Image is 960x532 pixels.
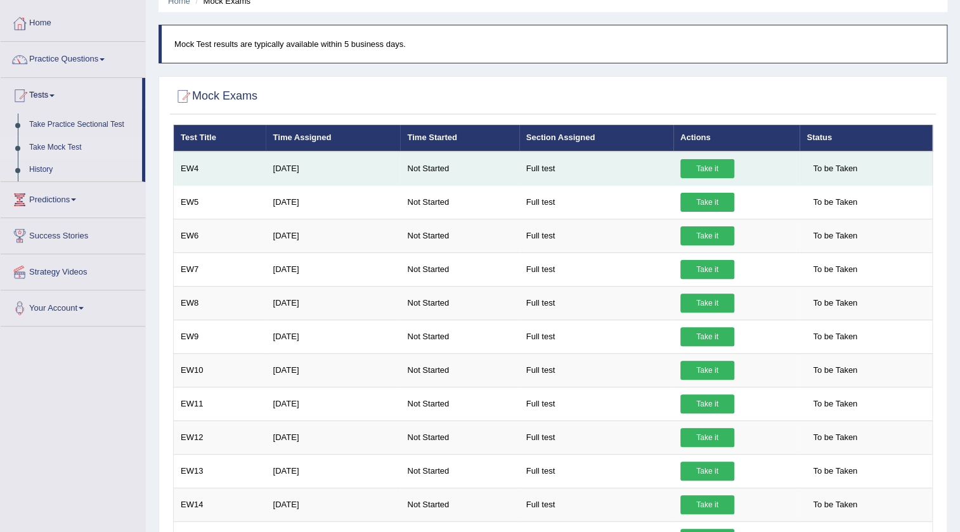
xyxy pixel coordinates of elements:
[266,125,400,152] th: Time Assigned
[807,428,864,447] span: To be Taken
[400,286,519,320] td: Not Started
[266,252,400,286] td: [DATE]
[266,353,400,387] td: [DATE]
[400,125,519,152] th: Time Started
[807,462,864,481] span: To be Taken
[1,290,145,322] a: Your Account
[680,428,734,447] a: Take it
[400,387,519,420] td: Not Started
[1,6,145,37] a: Home
[519,219,673,252] td: Full test
[673,125,800,152] th: Actions
[174,488,266,521] td: EW14
[400,252,519,286] td: Not Started
[400,454,519,488] td: Not Started
[680,159,734,178] a: Take it
[519,387,673,420] td: Full test
[23,136,142,159] a: Take Mock Test
[680,260,734,279] a: Take it
[400,185,519,219] td: Not Started
[174,252,266,286] td: EW7
[807,260,864,279] span: To be Taken
[1,42,145,74] a: Practice Questions
[266,219,400,252] td: [DATE]
[519,286,673,320] td: Full test
[1,182,145,214] a: Predictions
[174,152,266,186] td: EW4
[680,394,734,413] a: Take it
[807,327,864,346] span: To be Taken
[807,361,864,380] span: To be Taken
[519,353,673,387] td: Full test
[519,320,673,353] td: Full test
[174,125,266,152] th: Test Title
[519,420,673,454] td: Full test
[519,488,673,521] td: Full test
[680,193,734,212] a: Take it
[173,87,257,106] h2: Mock Exams
[519,152,673,186] td: Full test
[680,495,734,514] a: Take it
[400,353,519,387] td: Not Started
[174,353,266,387] td: EW10
[680,462,734,481] a: Take it
[266,185,400,219] td: [DATE]
[174,185,266,219] td: EW5
[266,152,400,186] td: [DATE]
[800,125,932,152] th: Status
[807,394,864,413] span: To be Taken
[400,488,519,521] td: Not Started
[266,387,400,420] td: [DATE]
[174,320,266,353] td: EW9
[23,114,142,136] a: Take Practice Sectional Test
[266,454,400,488] td: [DATE]
[1,218,145,250] a: Success Stories
[174,420,266,454] td: EW12
[400,320,519,353] td: Not Started
[174,387,266,420] td: EW11
[400,219,519,252] td: Not Started
[266,488,400,521] td: [DATE]
[519,185,673,219] td: Full test
[680,226,734,245] a: Take it
[400,152,519,186] td: Not Started
[519,252,673,286] td: Full test
[807,159,864,178] span: To be Taken
[807,193,864,212] span: To be Taken
[266,320,400,353] td: [DATE]
[174,219,266,252] td: EW6
[807,495,864,514] span: To be Taken
[680,327,734,346] a: Take it
[266,286,400,320] td: [DATE]
[519,125,673,152] th: Section Assigned
[174,38,934,50] p: Mock Test results are typically available within 5 business days.
[1,78,142,110] a: Tests
[807,294,864,313] span: To be Taken
[23,159,142,181] a: History
[807,226,864,245] span: To be Taken
[400,420,519,454] td: Not Started
[174,286,266,320] td: EW8
[519,454,673,488] td: Full test
[174,454,266,488] td: EW13
[680,361,734,380] a: Take it
[266,420,400,454] td: [DATE]
[1,254,145,286] a: Strategy Videos
[680,294,734,313] a: Take it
